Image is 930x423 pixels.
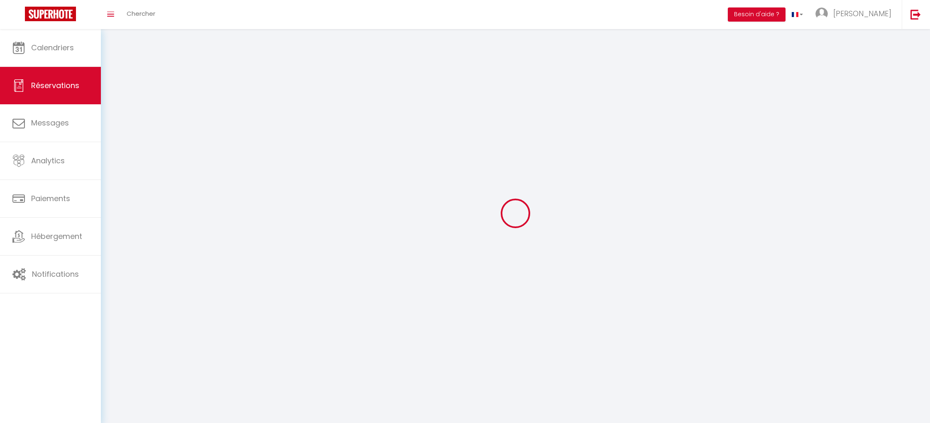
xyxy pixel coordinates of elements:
[833,8,891,19] span: [PERSON_NAME]
[31,80,79,91] span: Réservations
[32,269,79,279] span: Notifications
[31,155,65,166] span: Analytics
[25,7,76,21] img: Super Booking
[31,42,74,53] span: Calendriers
[910,9,921,20] img: logout
[127,9,155,18] span: Chercher
[815,7,828,20] img: ...
[728,7,786,22] button: Besoin d'aide ?
[31,118,69,128] span: Messages
[31,193,70,204] span: Paiements
[31,231,82,241] span: Hébergement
